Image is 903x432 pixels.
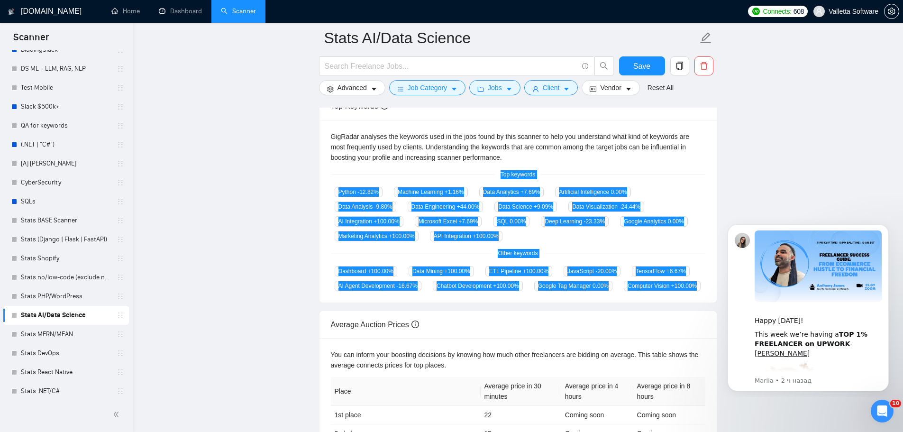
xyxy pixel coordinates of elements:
[457,203,480,210] span: +44.00 %
[430,231,502,241] span: API Integration
[389,233,414,239] span: +100.00 %
[117,179,124,186] span: holder
[117,274,124,281] span: holder
[335,187,383,197] span: Python
[396,283,418,289] span: -16.67 %
[671,62,689,70] span: copy
[331,131,705,163] div: GigRadar analyses the keywords used in the jobs found by this scanner to help you understand what...
[331,311,705,338] div: Average Auction Prices
[564,266,620,276] span: JavaScript
[117,331,124,338] span: holder
[408,83,447,93] span: Job Category
[325,60,578,72] input: Search Freelance Jobs...
[884,8,899,15] a: setting
[335,266,397,276] span: Dashboard
[632,266,690,276] span: TensorFlow
[394,187,468,197] span: Machine Learning
[451,85,457,92] span: caret-down
[331,406,481,424] td: 1st place
[397,85,404,92] span: bars
[21,97,111,116] a: Slack $500k+
[595,268,617,275] span: -20.00 %
[568,202,644,212] span: Data Visualization
[620,216,688,227] span: Google Analytics
[324,26,698,50] input: Scanner name...
[695,62,713,70] span: delete
[671,283,697,289] span: +100.00 %
[221,7,256,15] a: searchScanner
[117,217,124,224] span: holder
[117,236,124,243] span: holder
[111,7,140,15] a: homeHome
[117,103,124,110] span: holder
[408,202,483,212] span: Data Engineering
[493,216,529,227] span: SQL
[595,62,613,70] span: search
[885,8,899,15] span: setting
[433,281,523,291] span: Chatbot Development
[327,85,334,92] span: setting
[21,173,111,192] a: CyberSecurity
[411,321,419,328] span: info-circle
[41,161,168,169] p: Message from Mariia, sent 2 ч назад
[117,349,124,357] span: holder
[159,7,202,15] a: dashboardDashboard
[561,377,633,406] th: Average price in 4 hours
[816,8,822,15] span: user
[6,30,56,50] span: Scanner
[21,211,111,230] a: Stats BASE Scanner
[633,377,705,406] th: Average price in 8 hours
[488,83,502,93] span: Jobs
[561,406,633,424] td: Coming soon
[335,281,421,291] span: AI Agent Development
[21,325,111,344] a: Stats MERN/MEAN
[543,83,560,93] span: Client
[510,218,526,225] span: 0.00 %
[555,187,630,197] span: Artificial Intelligence
[21,268,111,287] a: Stats no/low-code (exclude n8n)
[477,85,484,92] span: folder
[21,249,111,268] a: Stats Shopify
[371,85,377,92] span: caret-down
[534,281,612,291] span: Google Tag Manager
[374,203,392,210] span: -9.80 %
[611,189,627,195] span: 0.00 %
[357,189,379,195] span: -12.82 %
[117,387,124,395] span: holder
[481,406,561,424] td: 22
[666,268,686,275] span: +6.67 %
[619,203,640,210] span: -24.44 %
[524,80,578,95] button: userClientcaret-down
[374,218,399,225] span: +100.00 %
[584,218,605,225] span: -23.33 %
[8,4,15,19] img: logo
[444,268,470,275] span: +100.00 %
[625,85,632,92] span: caret-down
[582,80,639,95] button: idcardVendorcaret-down
[633,60,650,72] span: Save
[871,400,894,423] iframe: Intercom live chat
[479,187,544,197] span: Data Analytics
[337,83,367,93] span: Advanced
[458,218,478,225] span: +7.69 %
[21,344,111,363] a: Stats DevOps
[21,287,111,306] a: Stats PHP/WordPress
[590,85,596,92] span: idcard
[117,255,124,262] span: holder
[495,170,541,179] span: Top keywords
[21,382,111,401] a: Stats .NET/C#
[713,216,903,397] iframe: Intercom notifications сообщение
[890,400,901,407] span: 10
[21,230,111,249] a: Stats (Django | Flask | FastAPI)
[445,189,464,195] span: +1.16 %
[41,147,102,208] img: :excited:
[520,189,540,195] span: +7.69 %
[117,84,124,92] span: holder
[481,377,561,406] th: Average price in 30 minutes
[368,268,393,275] span: +100.00 %
[648,83,674,93] a: Reset All
[117,312,124,319] span: holder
